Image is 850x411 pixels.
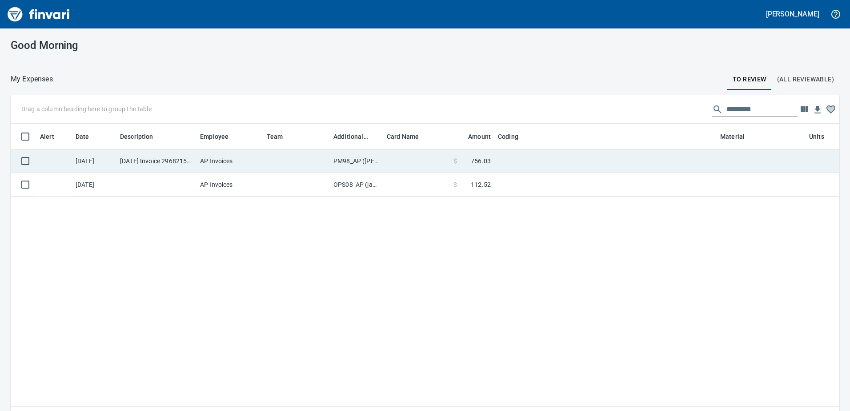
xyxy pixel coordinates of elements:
[498,131,530,142] span: Coding
[21,105,152,113] p: Drag a column heading here to group the table
[720,131,745,142] span: Material
[200,131,229,142] span: Employee
[333,131,380,142] span: Additional Reviewer
[471,157,491,165] span: 756.03
[40,131,54,142] span: Alert
[471,180,491,189] span: 112.52
[196,173,263,197] td: AP Invoices
[387,131,419,142] span: Card Name
[453,180,457,189] span: $
[120,131,165,142] span: Description
[733,74,766,85] span: To Review
[809,131,836,142] span: Units
[11,39,273,52] h3: Good Morning
[267,131,295,142] span: Team
[76,131,89,142] span: Date
[777,74,834,85] span: (All Reviewable)
[196,149,263,173] td: AP Invoices
[457,131,491,142] span: Amount
[330,149,383,173] td: PM98_AP ([PERSON_NAME], [PERSON_NAME])
[498,131,518,142] span: Coding
[5,4,72,25] img: Finvari
[809,131,824,142] span: Units
[120,131,153,142] span: Description
[387,131,430,142] span: Card Name
[824,103,838,116] button: Column choices favorited. Click to reset to default
[798,103,811,116] button: Choose columns to display
[468,131,491,142] span: Amount
[720,131,756,142] span: Material
[72,149,116,173] td: [DATE]
[764,7,822,21] button: [PERSON_NAME]
[40,131,66,142] span: Alert
[116,149,196,173] td: [DATE] Invoice 29682159 from [PERSON_NAME] Hvac Services Inc (1-10453)
[453,157,457,165] span: $
[267,131,283,142] span: Team
[11,74,53,85] nav: breadcrumb
[333,131,368,142] span: Additional Reviewer
[11,74,53,85] p: My Expenses
[200,131,240,142] span: Employee
[811,103,824,117] button: Download table
[330,173,383,197] td: OPS08_AP (janettep, samr)
[72,173,116,197] td: [DATE]
[766,9,819,19] h5: [PERSON_NAME]
[76,131,101,142] span: Date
